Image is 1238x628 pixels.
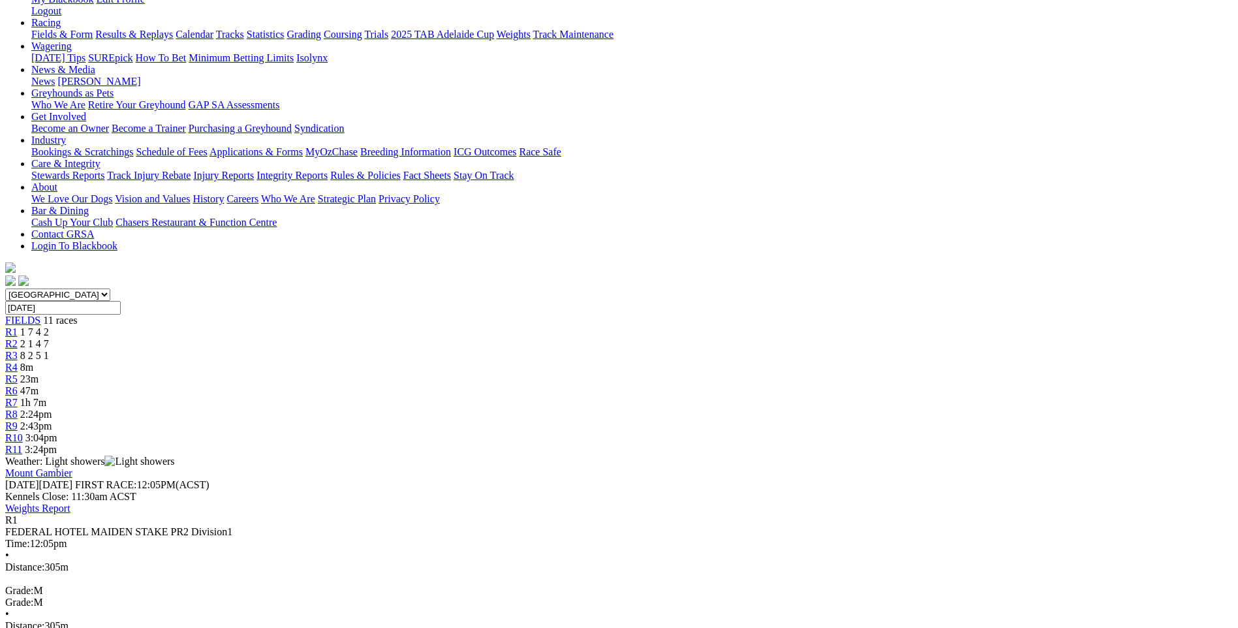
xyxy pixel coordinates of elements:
[31,146,1233,158] div: Industry
[5,420,18,432] a: R9
[31,29,93,40] a: Fields & Form
[31,87,114,99] a: Greyhounds as Pets
[5,561,44,573] span: Distance:
[497,29,531,40] a: Weights
[31,123,109,134] a: Become an Owner
[5,301,121,315] input: Select date
[209,146,303,157] a: Applications & Forms
[31,29,1233,40] div: Racing
[136,52,187,63] a: How To Bet
[5,479,39,490] span: [DATE]
[31,64,95,75] a: News & Media
[116,217,277,228] a: Chasers Restaurant & Function Centre
[31,76,55,87] a: News
[88,99,186,110] a: Retire Your Greyhound
[189,123,292,134] a: Purchasing a Greyhound
[20,420,52,432] span: 2:43pm
[519,146,561,157] a: Race Safe
[189,52,294,63] a: Minimum Betting Limits
[261,193,315,204] a: Who We Are
[31,193,1233,205] div: About
[5,275,16,286] img: facebook.svg
[287,29,321,40] a: Grading
[5,550,9,561] span: •
[20,362,33,373] span: 8m
[31,111,86,122] a: Get Involved
[533,29,613,40] a: Track Maintenance
[31,205,89,216] a: Bar & Dining
[31,193,112,204] a: We Love Our Dogs
[189,99,280,110] a: GAP SA Assessments
[5,362,18,373] a: R4
[31,170,104,181] a: Stewards Reports
[454,170,514,181] a: Stay On Track
[5,456,175,467] span: Weather: Light showers
[75,479,136,490] span: FIRST RACE:
[216,29,244,40] a: Tracks
[20,350,49,361] span: 8 2 5 1
[25,432,57,443] span: 3:04pm
[5,385,18,396] a: R6
[5,503,70,514] a: Weights Report
[5,262,16,273] img: logo-grsa-white.png
[20,397,46,408] span: 1h 7m
[107,170,191,181] a: Track Injury Rebate
[5,373,18,385] a: R5
[31,99,1233,111] div: Greyhounds as Pets
[5,326,18,338] a: R1
[31,123,1233,134] div: Get Involved
[20,409,52,420] span: 2:24pm
[31,17,61,28] a: Racing
[5,397,18,408] a: R7
[5,315,40,326] a: FIELDS
[5,444,22,455] a: R11
[18,275,29,286] img: twitter.svg
[31,146,133,157] a: Bookings & Scratchings
[20,385,39,396] span: 47m
[136,146,207,157] a: Schedule of Fees
[296,52,328,63] a: Isolynx
[31,52,1233,64] div: Wagering
[5,432,23,443] span: R10
[31,170,1233,181] div: Care & Integrity
[31,52,85,63] a: [DATE] Tips
[193,170,254,181] a: Injury Reports
[5,467,72,479] a: Mount Gambier
[31,181,57,193] a: About
[379,193,440,204] a: Privacy Policy
[31,158,101,169] a: Care & Integrity
[360,146,451,157] a: Breeding Information
[31,217,1233,228] div: Bar & Dining
[88,52,132,63] a: SUREpick
[5,538,1233,550] div: 12:05pm
[5,597,34,608] span: Grade:
[5,585,34,596] span: Grade:
[364,29,388,40] a: Trials
[294,123,344,134] a: Syndication
[5,597,1233,608] div: M
[20,326,49,338] span: 1 7 4 2
[57,76,140,87] a: [PERSON_NAME]
[5,479,72,490] span: [DATE]
[31,40,72,52] a: Wagering
[5,538,30,549] span: Time:
[318,193,376,204] a: Strategic Plan
[31,76,1233,87] div: News & Media
[31,228,94,240] a: Contact GRSA
[20,338,49,349] span: 2 1 4 7
[31,240,117,251] a: Login To Blackbook
[176,29,213,40] a: Calendar
[112,123,186,134] a: Become a Trainer
[391,29,494,40] a: 2025 TAB Adelaide Cup
[31,99,85,110] a: Who We Are
[5,409,18,420] a: R8
[5,338,18,349] a: R2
